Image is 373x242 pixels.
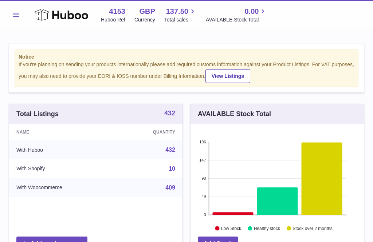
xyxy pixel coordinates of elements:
span: Total sales [164,16,197,23]
a: View Listings [205,69,250,83]
strong: GBP [139,7,155,16]
a: 409 [165,185,175,191]
h3: AVAILABLE Stock Total [198,110,271,118]
span: AVAILABLE Stock Total [206,16,267,23]
div: Currency [134,16,155,23]
text: Healthy stock [254,226,280,231]
strong: 4153 [109,7,125,16]
th: Quantity [117,124,182,140]
span: 0.00 [244,7,259,16]
div: If you're planning on sending your products internationally please add required customs informati... [19,61,354,83]
text: 147 [199,158,206,162]
a: 432 [165,147,175,153]
text: 196 [199,140,206,144]
a: 137.50 Total sales [164,7,197,23]
td: With Shopify [9,159,117,178]
strong: 432 [164,110,175,116]
text: 49 [201,194,206,199]
td: With Woocommerce [9,178,117,197]
text: Stock over 2 months [292,226,332,231]
text: 0 [204,213,206,217]
td: With Huboo [9,140,117,159]
h3: Total Listings [16,110,59,118]
th: Name [9,124,117,140]
strong: Notice [19,53,354,60]
a: 432 [164,110,175,118]
a: 0.00 AVAILABLE Stock Total [206,7,267,23]
a: 10 [169,166,175,172]
text: 98 [201,176,206,180]
text: Low Stock [221,226,242,231]
span: 137.50 [166,7,188,16]
div: Huboo Ref [101,16,125,23]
